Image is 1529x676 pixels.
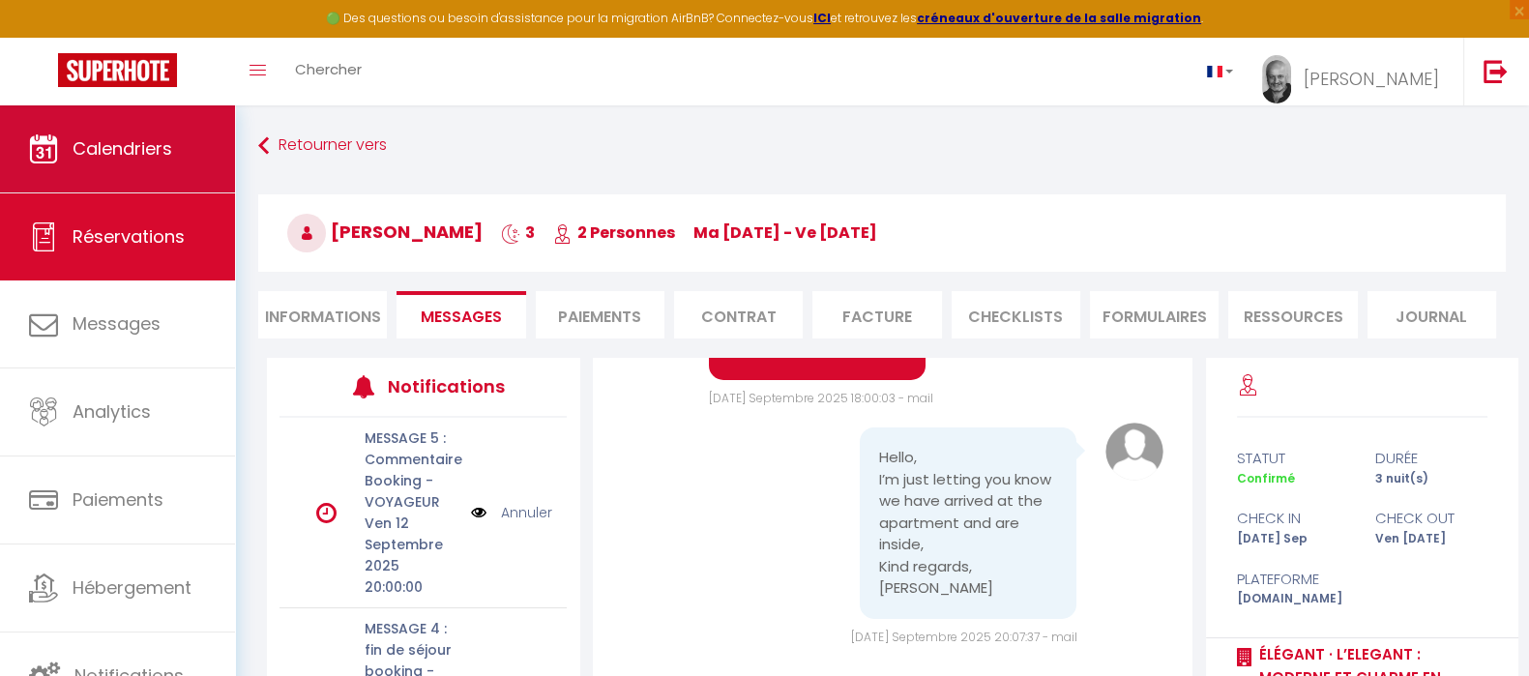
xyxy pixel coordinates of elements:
li: Journal [1367,291,1496,338]
li: Facture [812,291,941,338]
div: Plateforme [1224,568,1363,591]
img: Super Booking [58,53,177,87]
li: Ressources [1228,291,1357,338]
div: [DOMAIN_NAME] [1224,590,1363,608]
span: [DATE] Septembre 2025 18:00:03 - mail [709,390,933,406]
li: FORMULAIRES [1090,291,1219,338]
a: ICI [813,10,831,26]
img: logout [1484,59,1508,83]
div: durée [1362,447,1500,470]
span: Messages [73,311,161,336]
span: Paiements [73,487,163,512]
li: CHECKLISTS [952,291,1080,338]
a: Chercher [280,38,376,105]
p: Ven 12 Septembre 2025 20:00:00 [365,513,459,598]
div: check out [1362,507,1500,530]
span: Réservations [73,224,185,249]
a: Retourner vers [258,129,1506,163]
span: Messages [421,306,502,328]
li: Contrat [674,291,803,338]
button: Ouvrir le widget de chat LiveChat [15,8,74,66]
span: Hébergement [73,575,191,600]
span: 2 Personnes [553,221,675,244]
span: [DATE] Septembre 2025 20:07:37 - mail [851,629,1076,645]
li: Informations [258,291,387,338]
div: Ven [DATE] [1362,530,1500,548]
span: [PERSON_NAME] [287,220,483,244]
li: Paiements [536,291,664,338]
span: ma [DATE] - ve [DATE] [693,221,877,244]
span: Chercher [295,59,362,79]
span: Confirmé [1237,470,1295,486]
div: 3 nuit(s) [1362,470,1500,488]
div: statut [1224,447,1363,470]
a: ... [PERSON_NAME] [1248,38,1463,105]
img: NO IMAGE [471,502,486,523]
div: [DATE] Sep [1224,530,1363,548]
img: ... [1262,55,1291,104]
span: Calendriers [73,136,172,161]
h3: Notifications [388,365,508,408]
a: créneaux d'ouverture de la salle migration [917,10,1201,26]
div: check in [1224,507,1363,530]
img: avatar.png [1105,423,1163,481]
span: 3 [501,221,535,244]
p: MESSAGE 5 : Commentaire Booking - VOYAGEUR [365,427,459,513]
span: Analytics [73,399,151,424]
span: [PERSON_NAME] [1304,67,1439,91]
pre: Hello, I’m just letting you know we have arrived at the apartment and are inside, Kind regards, [... [879,447,1057,600]
a: Annuler [501,502,552,523]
